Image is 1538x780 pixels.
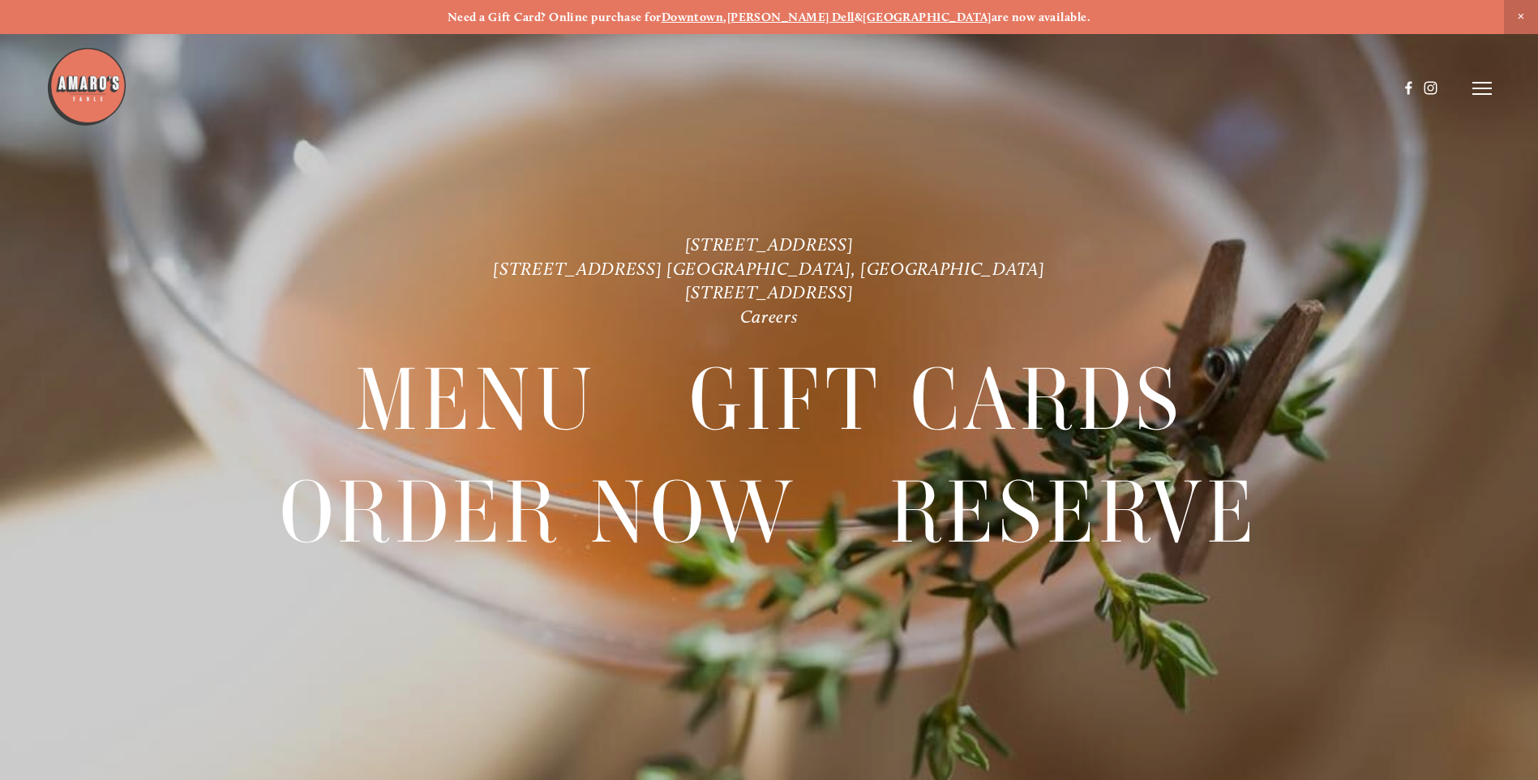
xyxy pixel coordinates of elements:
[689,345,1183,455] a: Gift Cards
[493,258,1044,280] a: [STREET_ADDRESS] [GEOGRAPHIC_DATA], [GEOGRAPHIC_DATA]
[863,10,992,24] a: [GEOGRAPHIC_DATA]
[662,10,724,24] a: Downtown
[889,457,1258,568] span: Reserve
[992,10,1090,24] strong: are now available.
[689,345,1183,456] span: Gift Cards
[355,345,597,456] span: Menu
[685,281,854,303] a: [STREET_ADDRESS]
[723,10,726,24] strong: ,
[280,457,797,568] span: Order Now
[448,10,662,24] strong: Need a Gift Card? Online purchase for
[855,10,863,24] strong: &
[685,234,854,255] a: [STREET_ADDRESS]
[46,46,127,127] img: Amaro's Table
[727,10,855,24] a: [PERSON_NAME] Dell
[355,345,597,455] a: Menu
[889,457,1258,568] a: Reserve
[740,306,799,328] a: Careers
[280,457,797,568] a: Order Now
